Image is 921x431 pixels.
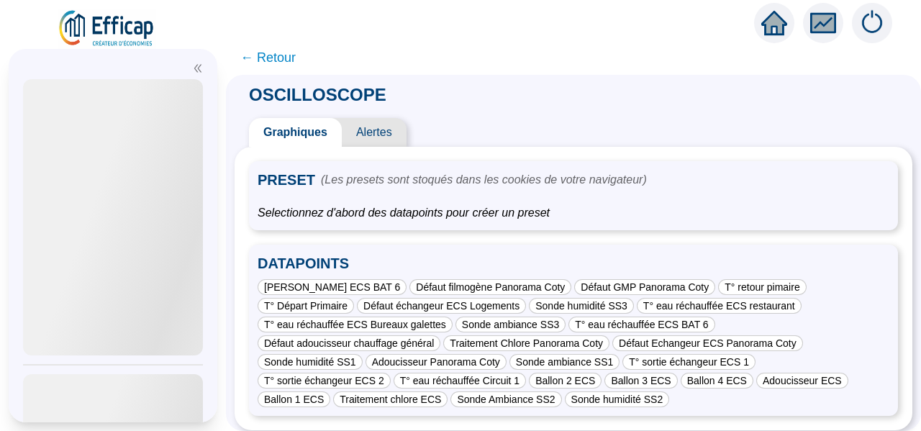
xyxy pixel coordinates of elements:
[529,298,634,314] div: Sonde humidité SS3
[568,317,714,332] div: T° eau réchauffée ECS BAT 6
[455,317,566,332] div: Sonde ambiance SS3
[443,335,609,351] div: Traitement Chlore Panorama Coty
[258,373,391,389] div: T° sortie échangeur ECS 2
[193,63,203,73] span: double-left
[622,354,756,370] div: T° sortie échangeur ECS 1
[249,118,342,147] span: Graphiques
[565,391,670,407] div: Sonde humidité SS2
[333,391,448,407] div: Traitement chlore ECS
[258,204,889,222] span: Selectionnez d'abord des datapoints pour créer un preset
[258,335,440,351] div: Défaut adoucisseur chauffage général
[258,298,354,314] div: T° Départ Primaire
[258,317,453,332] div: T° eau réchauffée ECS Bureaux galettes
[756,373,848,389] div: Adoucisseur ECS
[450,391,561,407] div: Sonde Ambiance SS2
[637,298,802,314] div: T° eau réchauffée ECS restaurant
[258,279,407,295] div: [PERSON_NAME] ECS BAT 6
[718,279,806,295] div: T° retour pimaire
[394,373,526,389] div: T° eau réchauffée Circuit 1
[409,279,571,295] div: Défaut filmogène Panorama Coty
[761,10,787,36] span: home
[509,354,620,370] div: Sonde ambiance SS1
[366,354,507,370] div: Adoucisseur Panorama Coty
[58,9,156,49] img: efficap energie logo
[604,373,677,389] div: Ballon 3 ECS
[810,10,836,36] span: fund
[321,171,647,189] span: (Les presets sont stoqués dans les cookies de votre navigateur)
[235,85,401,104] span: OSCILLOSCOPE
[258,253,889,276] span: DATAPOINTS
[258,391,330,407] div: Ballon 1 ECS
[529,373,602,389] div: Ballon 2 ECS
[357,298,526,314] div: Défaut échangeur ECS Logements
[258,354,363,370] div: Sonde humidité SS1
[240,47,296,68] span: ← Retour
[258,170,315,190] span: PRESET
[612,335,803,351] div: Défaut Echangeur ECS Panorama Coty
[342,118,407,147] span: Alertes
[852,3,892,43] img: alerts
[574,279,715,295] div: Défaut GMP Panorama Coty
[681,373,753,389] div: Ballon 4 ECS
